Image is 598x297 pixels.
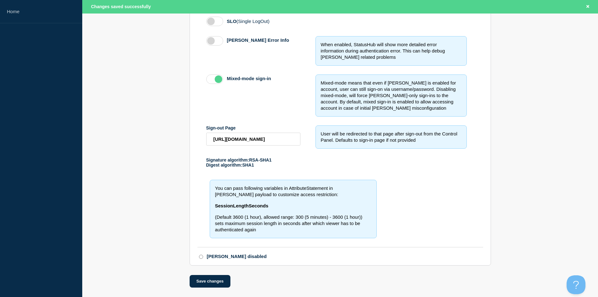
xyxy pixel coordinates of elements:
div: (Default 3600 (1 hour), allowed range: 300 (5 minutes) - 3600 (1 hour)) sets maximum session leng... [215,203,371,233]
div: Sign-out Page [206,125,300,130]
span: Changes saved successfully [91,4,151,9]
span: RSA-SHA1 [249,157,272,162]
p: Signature algorithm: [206,157,467,162]
iframe: Help Scout Beacon - Open [567,275,585,294]
label: Mixed-mode sign-in [227,76,271,84]
div: User will be redirected to that page after sign-out from the Control Panel. Defaults to sign-in p... [315,125,467,149]
label: SLO [227,19,270,24]
div: Mixed-mode means that even if [PERSON_NAME] is enabled for account, user can still sign-on via us... [315,74,467,117]
input: SAML disabled [199,255,203,259]
p: Digest algorithm: [206,162,467,168]
button: Save changes [190,275,231,288]
div: You can pass following variables in AttributeStatement in [PERSON_NAME] payload to customize acce... [210,180,377,238]
p: SessionLengthSeconds [215,203,371,209]
div: [PERSON_NAME] disabled [207,254,267,259]
button: Close banner [584,3,592,10]
label: [PERSON_NAME] Error Info [227,37,289,46]
span: SHA1 [242,162,254,168]
div: When enabled, StatusHub will show more detailed error information during authentication error. Th... [315,36,467,66]
input: Sign-out Page [206,133,300,146]
span: (Single LogOut) [236,19,269,24]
